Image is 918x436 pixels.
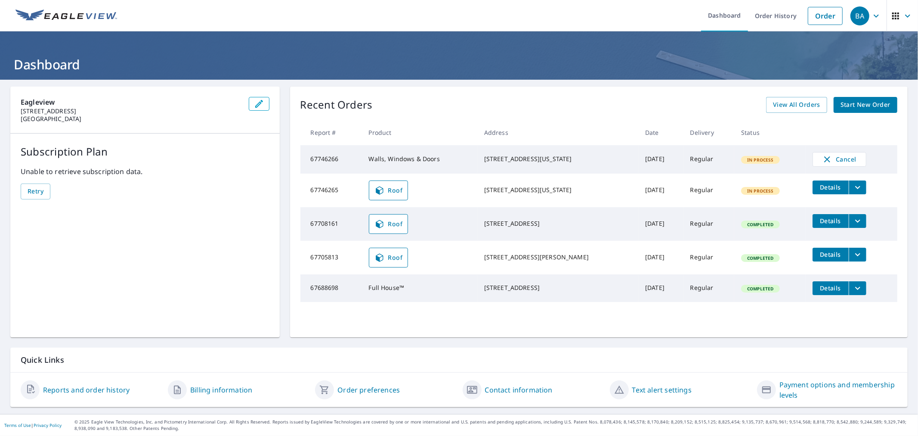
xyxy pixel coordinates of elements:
span: Completed [742,221,779,227]
button: filesDropdownBtn-67746265 [849,181,866,194]
button: filesDropdownBtn-67705813 [849,248,866,262]
span: Retry [28,186,43,197]
button: detailsBtn-67705813 [813,248,849,262]
a: Roof [369,214,408,234]
th: Date [638,120,683,145]
div: [STREET_ADDRESS][PERSON_NAME] [484,253,631,262]
div: [STREET_ADDRESS][US_STATE] [484,155,631,163]
td: Walls, Windows & Doors [362,145,477,174]
p: Subscription Plan [21,144,269,159]
span: View All Orders [773,100,820,110]
td: Regular [683,207,735,241]
a: Text alert settings [632,385,692,395]
td: [DATE] [638,241,683,274]
a: Payment options and membership levels [779,380,897,400]
button: Cancel [813,152,866,167]
span: In Process [742,157,779,163]
button: detailsBtn-67708161 [813,214,849,228]
a: Reports and order history [43,385,130,395]
td: 67705813 [300,241,362,274]
h1: Dashboard [10,56,908,73]
td: Regular [683,274,735,302]
p: © 2025 Eagle View Technologies, Inc. and Pictometry International Corp. All Rights Reserved. Repo... [74,419,914,432]
span: Completed [742,255,779,261]
button: detailsBtn-67688698 [813,281,849,295]
span: Start New Order [841,100,890,110]
td: 67688698 [300,274,362,302]
td: 67746266 [300,145,362,174]
p: | [4,423,62,428]
td: Regular [683,174,735,207]
button: filesDropdownBtn-67708161 [849,214,866,228]
td: Full House™ [362,274,477,302]
div: BA [850,6,869,25]
td: 67746265 [300,174,362,207]
div: [STREET_ADDRESS][US_STATE] [484,186,631,194]
div: [STREET_ADDRESS] [484,283,631,292]
span: Details [818,183,844,191]
th: Status [734,120,805,145]
span: In Process [742,188,779,194]
span: Roof [374,185,403,196]
th: Product [362,120,477,145]
span: Roof [374,219,403,229]
th: Delivery [683,120,735,145]
p: [GEOGRAPHIC_DATA] [21,115,242,123]
p: Recent Orders [300,97,373,113]
a: Privacy Policy [34,422,62,428]
td: [DATE] [638,207,683,241]
div: [STREET_ADDRESS] [484,219,631,228]
span: Details [818,284,844,292]
button: Retry [21,184,50,199]
td: [DATE] [638,145,683,174]
a: Roof [369,248,408,268]
a: Terms of Use [4,422,31,428]
a: Order preferences [337,385,400,395]
span: Completed [742,286,779,292]
td: [DATE] [638,274,683,302]
p: Unable to retrieve subscription data. [21,166,269,177]
p: Quick Links [21,355,897,365]
p: [STREET_ADDRESS] [21,107,242,115]
a: Roof [369,181,408,200]
th: Address [477,120,638,145]
td: Regular [683,241,735,274]
a: Contact information [485,385,553,395]
button: detailsBtn-67746265 [813,181,849,194]
td: Regular [683,145,735,174]
span: Roof [374,252,403,263]
span: Details [818,217,844,225]
th: Report # [300,120,362,145]
span: Details [818,250,844,258]
td: [DATE] [638,174,683,207]
td: 67708161 [300,207,362,241]
a: View All Orders [766,97,827,113]
a: Start New Order [834,97,897,113]
button: filesDropdownBtn-67688698 [849,281,866,295]
p: Eagleview [21,97,242,107]
span: Cancel [822,154,857,165]
a: Billing information [190,385,252,395]
img: EV Logo [15,9,117,22]
a: Order [808,7,843,25]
